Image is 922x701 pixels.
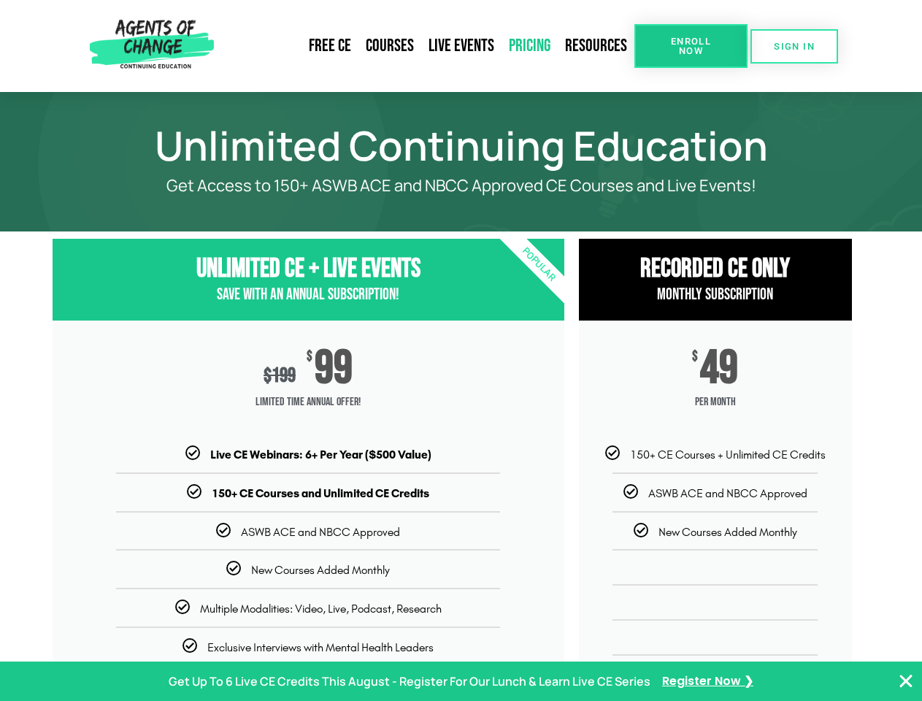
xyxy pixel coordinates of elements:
div: 199 [264,364,296,388]
span: $ [692,350,698,364]
span: New Courses Added Monthly [658,525,797,539]
span: New Courses Added Monthly [251,563,390,577]
div: Popular [454,180,623,349]
span: $ [264,364,272,388]
span: per month [579,388,852,417]
span: Multiple Modalities: Video, Live, Podcast, Research [200,602,442,616]
button: Close Banner [897,673,915,690]
h1: Unlimited Continuing Education [45,129,877,162]
a: Register Now ❯ [662,671,753,692]
span: ASWB ACE and NBCC Approved [648,486,807,500]
span: 99 [315,350,353,388]
h3: RECORDED CE ONly [579,253,852,285]
a: Enroll Now [634,24,748,68]
nav: Menu [220,29,634,63]
span: 150+ CE Courses + Unlimited CE Credits [630,448,826,461]
span: $ [307,350,312,364]
span: Exclusive Interviews with Mental Health Leaders [207,640,434,654]
span: SIGN IN [774,42,815,51]
span: Enroll Now [658,37,724,55]
b: Live CE Webinars: 6+ Per Year ($500 Value) [210,448,431,461]
a: Courses [358,29,421,63]
h3: Unlimited CE + Live Events [53,253,564,285]
span: Limited Time Annual Offer! [53,388,564,417]
span: Save with an Annual Subscription! [217,285,399,304]
a: Live Events [421,29,502,63]
p: Get Access to 150+ ASWB ACE and NBCC Approved CE Courses and Live Events! [104,177,819,195]
span: ASWB ACE and NBCC Approved [241,525,400,539]
a: Free CE [301,29,358,63]
a: Resources [558,29,634,63]
b: 150+ CE Courses and Unlimited CE Credits [212,486,429,500]
a: Pricing [502,29,558,63]
span: Monthly Subscription [657,285,773,304]
p: Get Up To 6 Live CE Credits This August - Register For Our Lunch & Learn Live CE Series [169,671,650,692]
a: SIGN IN [750,29,838,64]
span: 49 [700,350,738,388]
